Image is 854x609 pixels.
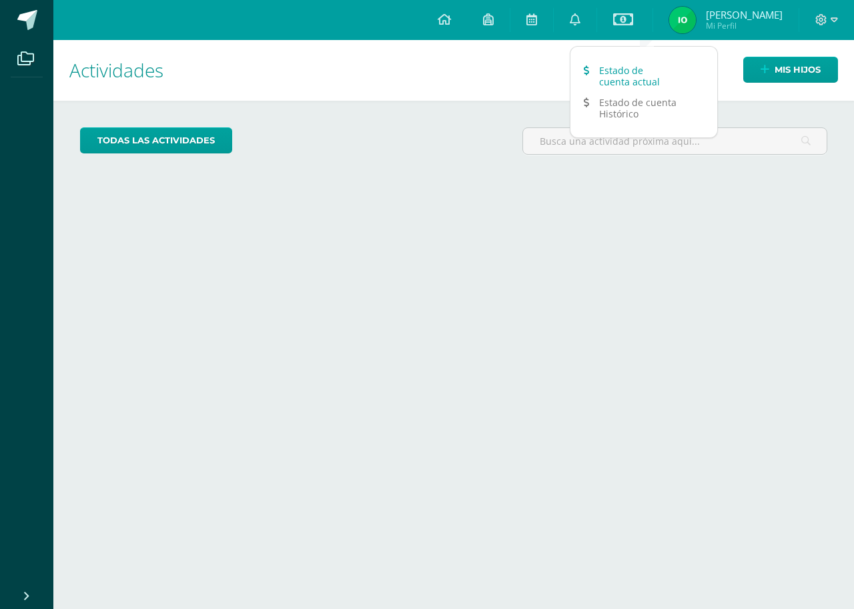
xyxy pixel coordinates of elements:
span: Mis hijos [775,57,821,82]
a: Estado de cuenta actual [570,60,717,92]
span: [PERSON_NAME] [706,8,783,21]
span: Mi Perfil [706,20,783,31]
a: Mis hijos [743,57,838,83]
input: Busca una actividad próxima aquí... [523,128,827,154]
a: Estado de cuenta Histórico [570,92,717,124]
img: e5272dbd5161c945f04d54e5bf31db5b.png [669,7,696,33]
a: todas las Actividades [80,127,232,153]
h1: Actividades [69,40,838,101]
